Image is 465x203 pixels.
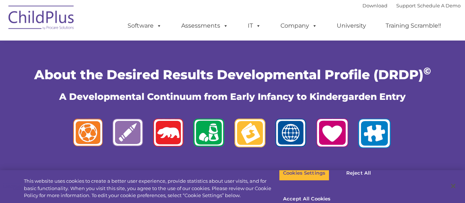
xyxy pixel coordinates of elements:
[423,65,431,77] sup: ©
[445,178,461,194] button: Close
[120,18,169,33] a: Software
[362,3,387,8] a: Download
[279,165,329,181] button: Cookies Settings
[396,3,416,8] a: Support
[67,114,398,155] img: logos
[362,3,461,8] font: |
[5,0,78,37] img: ChildPlus by Procare Solutions
[273,18,325,33] a: Company
[329,18,373,33] a: University
[24,178,279,199] div: This website uses cookies to create a better user experience, provide statistics about user visit...
[336,165,382,181] button: Reject All
[240,18,268,33] a: IT
[59,91,406,102] span: A Developmental Continuum from Early Infancy to Kindergarden Entry
[378,18,448,33] a: Training Scramble!!
[34,67,431,83] span: About the Desired Results Developmental Profile (DRDP)
[174,18,236,33] a: Assessments
[417,3,461,8] a: Schedule A Demo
